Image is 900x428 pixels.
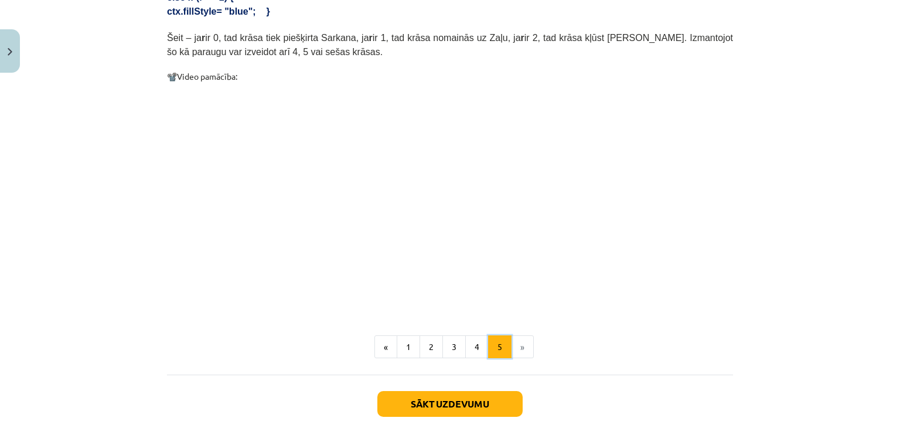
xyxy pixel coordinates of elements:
button: Sākt uzdevumu [377,391,523,417]
button: 5 [488,335,512,359]
span: Šeit – ja ir 0, tad krāsa tiek piešķirta Sarkana, ja ir 1, tad krāsa nomainās uz Zaļu, ja ir 2, t... [167,33,733,57]
button: 1 [397,335,420,359]
nav: Page navigation example [167,335,733,359]
b: r [202,33,205,43]
img: icon-close-lesson-0947bae3869378f0d4975bcd49f059093ad1ed9edebbc8119c70593378902aed.svg [8,48,12,56]
button: 2 [420,335,443,359]
button: 4 [465,335,489,359]
span: ctx.fillStyle= "blue"; } [167,6,270,16]
button: 3 [442,335,466,359]
button: « [374,335,397,359]
p: 📽️Video pamācība: [167,70,733,83]
b: r [521,33,524,43]
b: r [369,33,373,43]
